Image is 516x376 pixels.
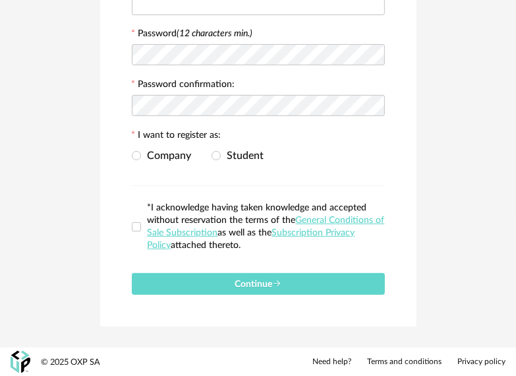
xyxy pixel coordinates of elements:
a: Privacy policy [457,357,505,367]
button: Continue [132,273,385,295]
label: I want to register as: [132,131,221,142]
a: General Conditions of Sale Subscription [148,216,385,237]
label: Password [138,29,253,38]
a: Terms and conditions [367,357,442,367]
a: Need help? [312,357,351,367]
span: Company [141,150,192,161]
span: Student [221,150,264,161]
i: (12 characters min.) [177,29,253,38]
label: Password confirmation: [132,80,235,92]
span: Continue [235,280,281,289]
img: OXP [11,351,30,374]
span: *I acknowledge having taken knowledge and accepted without reservation the terms of the as well a... [148,203,385,250]
a: Subscription Privacy Policy [148,228,355,250]
div: © 2025 OXP SA [41,357,100,368]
